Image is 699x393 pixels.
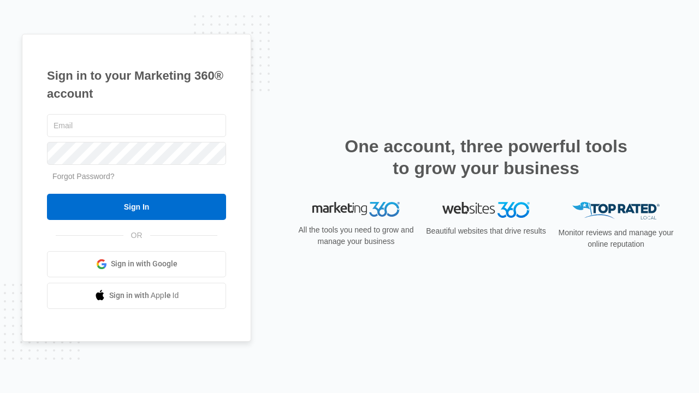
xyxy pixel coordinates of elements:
[47,283,226,309] a: Sign in with Apple Id
[341,135,631,179] h2: One account, three powerful tools to grow your business
[47,67,226,103] h1: Sign in to your Marketing 360® account
[425,225,547,237] p: Beautiful websites that drive results
[111,258,177,270] span: Sign in with Google
[52,172,115,181] a: Forgot Password?
[312,202,400,217] img: Marketing 360
[47,251,226,277] a: Sign in with Google
[572,202,660,220] img: Top Rated Local
[47,194,226,220] input: Sign In
[47,114,226,137] input: Email
[109,290,179,301] span: Sign in with Apple Id
[555,227,677,250] p: Monitor reviews and manage your online reputation
[123,230,150,241] span: OR
[295,224,417,247] p: All the tools you need to grow and manage your business
[442,202,530,218] img: Websites 360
